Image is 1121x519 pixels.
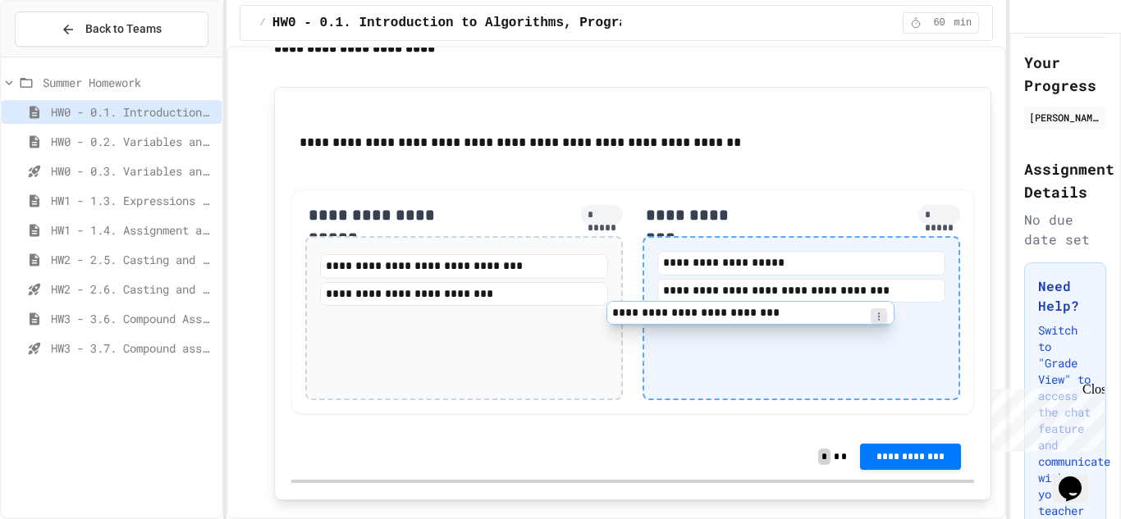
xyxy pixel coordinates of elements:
span: 60 [927,16,953,30]
h3: Need Help? [1038,276,1092,316]
span: / [260,16,266,30]
span: HW0 - 0.3. Variables and Data Types - Quiz [51,162,215,180]
button: Back to Teams [15,11,208,47]
span: HW0 - 0.1. Introduction to Algorithms, Programming, and Compilers [272,13,785,33]
span: HW2 - 2.5. Casting and Ranges of Values [51,251,215,268]
div: [PERSON_NAME] [1029,110,1101,125]
span: Back to Teams [85,20,162,38]
span: min [954,16,972,30]
span: HW3 - 3.7. Compound assignment operators - Quiz [51,339,215,357]
h2: Assignment Details [1024,157,1106,203]
iframe: chat widget [985,382,1105,452]
div: Chat with us now!Close [7,7,113,104]
span: HW3 - 3.6. Compound Assignment Operators [51,310,215,327]
span: HW2 - 2.6. Casting and Ranges of variables - Quiz [51,280,215,298]
h2: Your Progress [1024,51,1106,97]
span: HW1 - 1.4. Assignment and Input [51,221,215,239]
span: HW1 - 1.3. Expressions and Output [New] [51,192,215,209]
span: HW0 - 0.1. Introduction to Algorithms, Programming, and Compilers [51,103,215,121]
span: HW0 - 0.2. Variables and Data Types [51,133,215,150]
iframe: chat widget [1052,453,1105,503]
span: Summer Homework [43,74,215,91]
div: No due date set [1024,210,1106,249]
